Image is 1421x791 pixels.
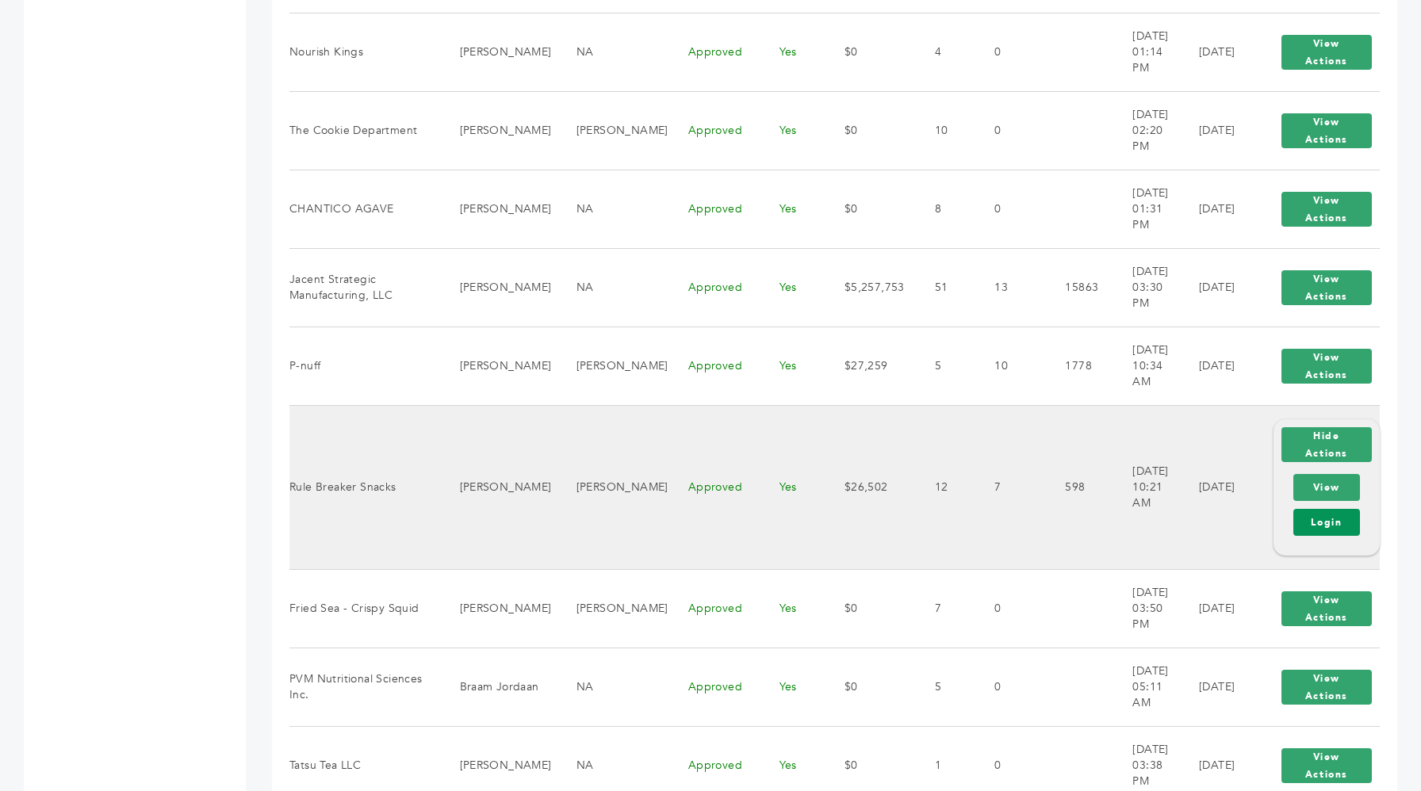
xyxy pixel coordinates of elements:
td: [DATE] 02:20 PM [1113,91,1179,170]
td: 15863 [1045,248,1113,327]
td: Yes [760,248,825,327]
td: Yes [760,648,825,726]
td: Yes [760,327,825,405]
td: NA [557,648,668,726]
button: Hide Actions [1281,427,1372,462]
td: [DATE] 10:21 AM [1113,405,1179,569]
td: [PERSON_NAME] [440,405,557,569]
td: $26,502 [825,405,915,569]
td: CHANTICO AGAVE [289,170,440,248]
td: [PERSON_NAME] [557,327,668,405]
td: 13 [975,248,1045,327]
button: View Actions [1281,270,1372,305]
td: [DATE] [1179,170,1254,248]
td: Yes [760,569,825,648]
button: View Actions [1281,192,1372,227]
button: View Actions [1281,113,1372,148]
td: Yes [760,13,825,91]
td: 1778 [1045,327,1113,405]
td: [PERSON_NAME] [440,248,557,327]
a: Login [1293,509,1360,536]
td: Approved [668,248,760,327]
td: 7 [915,569,975,648]
td: Approved [668,13,760,91]
button: View Actions [1281,748,1372,783]
td: The Cookie Department [289,91,440,170]
td: [DATE] [1179,13,1254,91]
td: [PERSON_NAME] [440,569,557,648]
td: 8 [915,170,975,248]
td: NA [557,248,668,327]
td: Approved [668,91,760,170]
td: [PERSON_NAME] [440,13,557,91]
td: 0 [975,170,1045,248]
td: $27,259 [825,327,915,405]
button: View Actions [1281,349,1372,384]
td: Fried Sea - Crispy Squid [289,569,440,648]
td: [DATE] 01:31 PM [1113,170,1179,248]
td: [PERSON_NAME] [440,327,557,405]
td: [DATE] [1179,327,1254,405]
a: View [1293,474,1360,501]
button: View Actions [1281,670,1372,705]
td: 10 [915,91,975,170]
td: [DATE] 05:11 AM [1113,648,1179,726]
td: [DATE] [1179,405,1254,569]
td: Yes [760,91,825,170]
td: [DATE] [1179,248,1254,327]
td: Yes [760,405,825,569]
td: [DATE] [1179,648,1254,726]
td: [PERSON_NAME] [440,170,557,248]
td: Yes [760,170,825,248]
td: NA [557,13,668,91]
td: Approved [668,170,760,248]
td: 7 [975,405,1045,569]
td: [DATE] 03:50 PM [1113,569,1179,648]
td: $0 [825,170,915,248]
td: Approved [668,327,760,405]
td: [DATE] [1179,569,1254,648]
td: 10 [975,327,1045,405]
td: $0 [825,91,915,170]
td: Approved [668,648,760,726]
td: Jacent Strategic Manufacturing, LLC [289,248,440,327]
td: Nourish Kings [289,13,440,91]
td: [DATE] 10:34 AM [1113,327,1179,405]
td: Rule Breaker Snacks [289,405,440,569]
td: Approved [668,405,760,569]
td: 5 [915,648,975,726]
td: 0 [975,569,1045,648]
td: [PERSON_NAME] [440,91,557,170]
td: [PERSON_NAME] [557,405,668,569]
td: 12 [915,405,975,569]
td: 51 [915,248,975,327]
td: NA [557,170,668,248]
td: 4 [915,13,975,91]
td: P-nuff [289,327,440,405]
button: View Actions [1281,591,1372,626]
td: Approved [668,569,760,648]
td: 0 [975,91,1045,170]
td: [PERSON_NAME] [557,569,668,648]
td: Braam Jordaan [440,648,557,726]
td: 0 [975,648,1045,726]
td: [DATE] 03:30 PM [1113,248,1179,327]
td: $0 [825,648,915,726]
td: [DATE] [1179,91,1254,170]
td: 5 [915,327,975,405]
td: PVM Nutritional Sciences Inc. [289,648,440,726]
td: $0 [825,13,915,91]
td: [DATE] 01:14 PM [1113,13,1179,91]
td: [PERSON_NAME] [557,91,668,170]
td: 0 [975,13,1045,91]
td: $0 [825,569,915,648]
td: 598 [1045,405,1113,569]
button: View Actions [1281,35,1372,70]
td: $5,257,753 [825,248,915,327]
